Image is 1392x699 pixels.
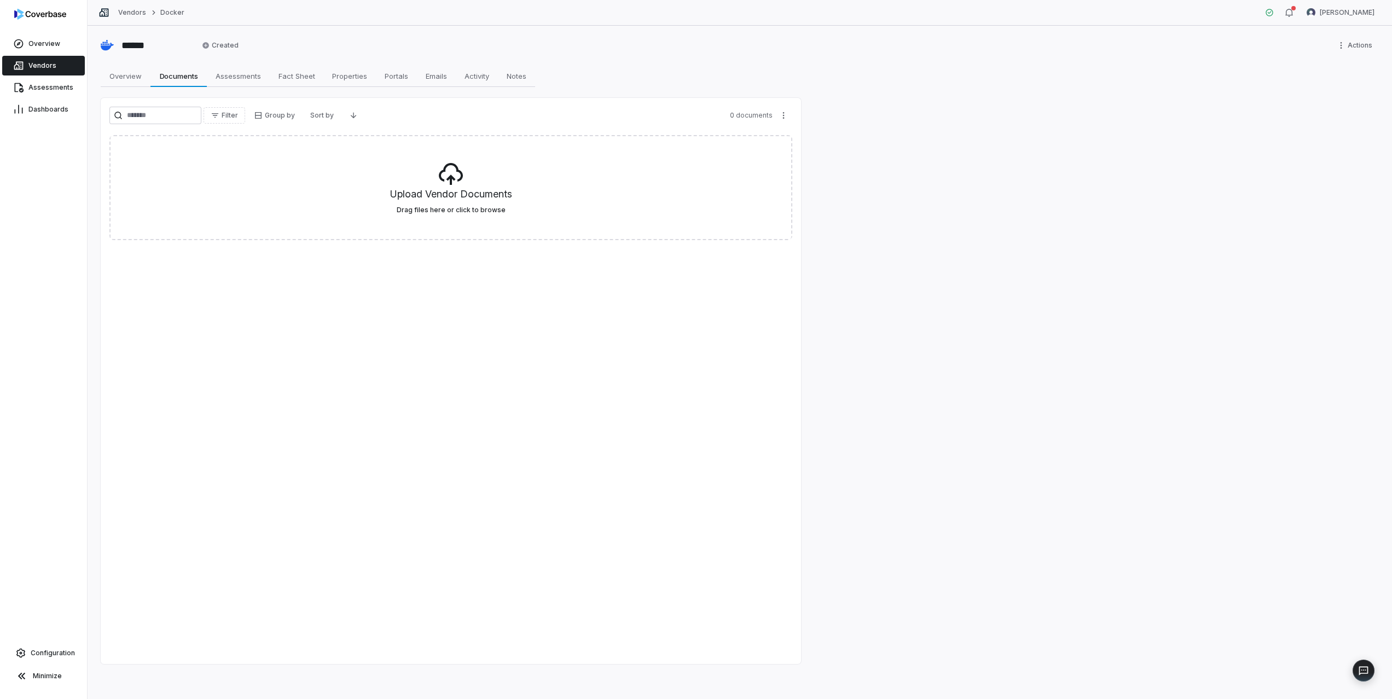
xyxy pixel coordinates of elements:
[2,78,85,97] a: Assessments
[349,111,358,120] svg: Descending
[202,41,239,50] span: Created
[1333,37,1379,54] button: More actions
[28,39,60,48] span: Overview
[105,69,146,83] span: Overview
[328,69,372,83] span: Properties
[118,8,146,17] a: Vendors
[14,9,66,20] img: logo-D7KZi-bG.svg
[274,69,320,83] span: Fact Sheet
[211,69,265,83] span: Assessments
[775,107,792,124] button: More actions
[222,111,238,120] span: Filter
[204,107,245,124] button: Filter
[155,69,202,83] span: Documents
[1300,4,1381,21] button: Mike Lewis avatar[PERSON_NAME]
[4,643,83,663] a: Configuration
[304,107,340,124] button: Sort by
[390,187,512,206] h5: Upload Vendor Documents
[460,69,494,83] span: Activity
[730,111,773,120] span: 0 documents
[28,83,73,92] span: Assessments
[343,107,364,124] button: Descending
[397,206,506,214] label: Drag files here or click to browse
[2,56,85,75] a: Vendors
[421,69,451,83] span: Emails
[4,665,83,687] button: Minimize
[380,69,413,83] span: Portals
[33,672,62,680] span: Minimize
[2,100,85,119] a: Dashboards
[28,105,68,114] span: Dashboards
[502,69,531,83] span: Notes
[160,8,184,17] a: Docker
[2,34,85,54] a: Overview
[247,107,301,124] button: Group by
[28,61,56,70] span: Vendors
[31,649,75,657] span: Configuration
[1307,8,1315,17] img: Mike Lewis avatar
[1320,8,1374,17] span: [PERSON_NAME]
